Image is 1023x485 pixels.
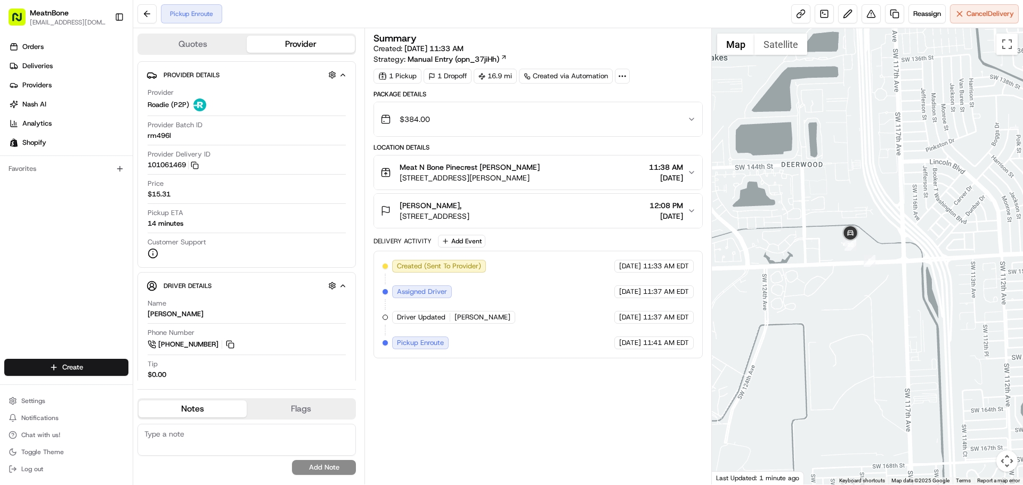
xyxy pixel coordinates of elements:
[116,165,119,174] span: •
[619,261,641,271] span: [DATE]
[397,261,481,271] span: Created (Sent To Provider)
[21,238,82,249] span: Knowledge Base
[977,478,1020,483] a: Report a map error
[4,134,133,151] a: Shopify
[181,105,194,118] button: Start new chat
[424,69,472,84] div: 1 Dropoff
[643,338,689,348] span: 11:41 AM EDT
[193,98,206,111] img: roadie-logo-v2.jpg
[649,172,683,183] span: [DATE]
[4,410,128,425] button: Notifications
[22,119,52,128] span: Analytics
[148,190,170,199] span: $15.31
[165,136,194,149] button: See all
[374,237,432,245] div: Delivery Activity
[30,18,106,27] button: [EMAIL_ADDRESS][DOMAIN_NAME]
[247,400,355,417] button: Flags
[148,120,202,130] span: Provider Batch ID
[374,90,702,98] div: Package Details
[843,234,855,245] div: 9
[397,338,444,348] span: Pickup Enroute
[956,478,971,483] a: Terms
[33,165,113,174] span: Wisdom [PERSON_NAME]
[845,239,856,251] div: 10
[643,261,689,271] span: 11:33 AM EDT
[148,328,194,338] span: Phone Number
[139,400,247,417] button: Notes
[374,194,702,228] button: [PERSON_NAME],[STREET_ADDRESS]12:08 PM[DATE]
[454,313,510,322] span: [PERSON_NAME]
[474,69,517,84] div: 16.9 mi
[4,462,128,476] button: Log out
[4,57,133,75] a: Deliveries
[28,69,176,80] input: Clear
[21,397,45,405] span: Settings
[11,138,68,147] div: Past conversations
[619,313,641,322] span: [DATE]
[22,61,53,71] span: Deliveries
[374,102,702,136] button: $384.00
[33,194,86,202] span: [PERSON_NAME]
[619,338,641,348] span: [DATE]
[400,162,540,172] span: Meat N Bone Pinecrest [PERSON_NAME]
[643,287,689,297] span: 11:37 AM EDT
[30,7,69,18] span: MeatnBone
[4,393,128,408] button: Settings
[148,299,166,308] span: Name
[891,478,949,483] span: Map data ©2025 Google
[400,114,430,125] span: $384.00
[22,138,46,147] span: Shopify
[374,34,417,43] h3: Summary
[48,112,147,121] div: We're available if you need us!
[715,471,750,484] img: Google
[619,287,641,297] span: [DATE]
[400,211,469,221] span: [STREET_ADDRESS]
[643,313,689,322] span: 11:37 AM EDT
[148,309,204,319] div: [PERSON_NAME]
[996,450,1018,472] button: Map camera controls
[88,194,92,202] span: •
[4,359,128,376] button: Create
[374,43,464,54] span: Created:
[164,282,212,290] span: Driver Details
[400,200,461,211] span: [PERSON_NAME],
[374,143,702,152] div: Location Details
[715,471,750,484] a: Open this area in Google Maps (opens a new window)
[101,238,171,249] span: API Documentation
[147,277,347,294] button: Driver Details
[11,239,19,248] div: 📗
[62,363,83,372] span: Create
[712,471,804,484] div: Last Updated: 1 minute ago
[4,4,110,30] button: MeatnBone[EMAIL_ADDRESS][DOMAIN_NAME]
[21,166,30,174] img: 1736555255976-a54dd68f-1ca7-489b-9aae-adbdc363a1c4
[164,71,220,79] span: Provider Details
[408,54,507,64] a: Manual Entry (opn_37jiHh)
[75,264,129,272] a: Powered byPylon
[22,102,42,121] img: 8571987876998_91fb9ceb93ad5c398215_72.jpg
[148,208,183,218] span: Pickup ETA
[4,38,133,55] a: Orders
[843,234,855,246] div: 8
[11,155,28,176] img: Wisdom Oko
[438,235,485,248] button: Add Event
[147,66,347,84] button: Provider Details
[121,165,143,174] span: [DATE]
[4,77,133,94] a: Providers
[967,9,1014,19] span: Cancel Delivery
[519,69,613,84] a: Created via Automation
[139,36,247,53] button: Quotes
[4,115,133,132] a: Analytics
[148,160,199,170] button: 101061469
[148,150,210,159] span: Provider Delivery ID
[148,88,174,97] span: Provider
[22,100,46,109] span: Nash AI
[94,194,116,202] span: [DATE]
[22,80,52,90] span: Providers
[90,239,99,248] div: 💻
[148,339,236,350] a: [PHONE_NUMBER]
[908,4,946,23] button: Reassign
[148,370,166,380] div: $0.00
[148,100,189,110] span: Roadie (P2P)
